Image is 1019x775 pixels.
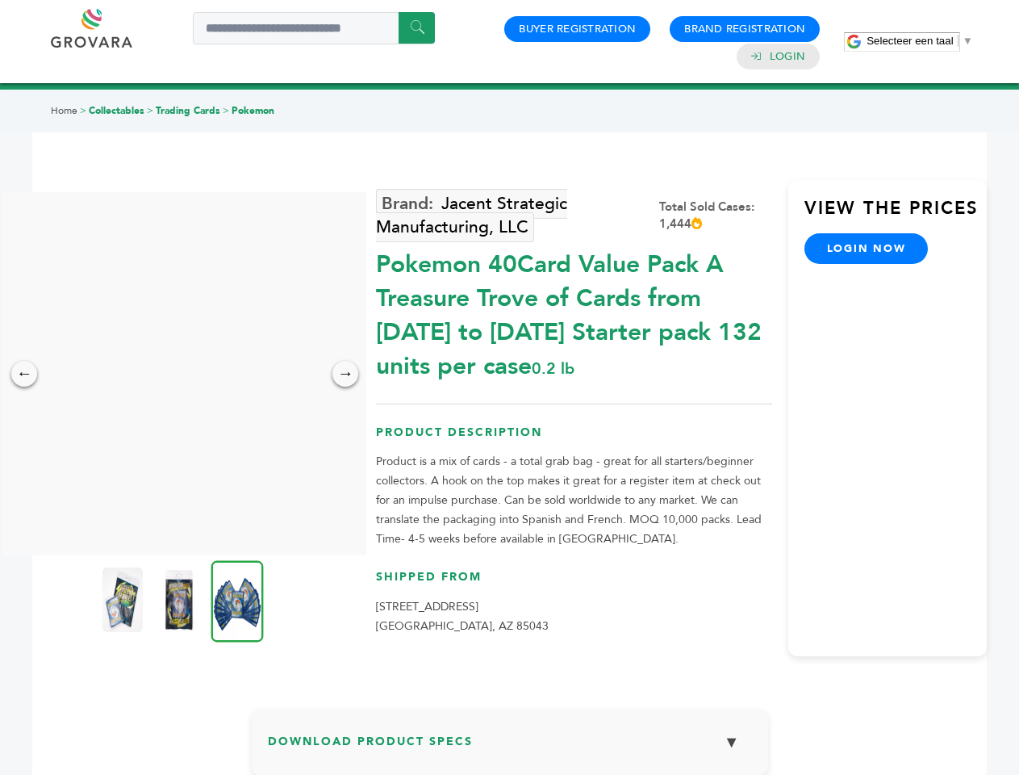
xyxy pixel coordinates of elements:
[376,425,772,453] h3: Product Description
[867,35,953,47] span: Selecteer een taal
[963,35,973,47] span: ▼
[376,189,567,242] a: Jacent Strategic Manufacturing, LLC
[958,35,958,47] span: ​
[659,199,772,232] div: Total Sold Cases: 1,444
[223,104,229,117] span: >
[156,104,220,117] a: Trading Cards
[376,240,772,383] div: Pokemon 40Card Value Pack A Treasure Trove of Cards from [DATE] to [DATE] Starter pack 132 units ...
[376,452,772,549] p: Product is a mix of cards - a total grab bag - great for all starters/beginner collectors. A hook...
[232,104,274,117] a: Pokemon
[11,361,37,387] div: ←
[712,725,752,760] button: ▼
[332,361,358,387] div: →
[89,104,144,117] a: Collectables
[804,196,987,233] h3: View the Prices
[102,568,143,632] img: Pokemon 40-Card Value Pack – A Treasure Trove of Cards from 1996 to 2024 - Starter pack! 132 unit...
[684,22,805,36] a: Brand Registration
[147,104,153,117] span: >
[770,49,805,64] a: Login
[804,233,929,264] a: login now
[159,568,199,632] img: Pokemon 40-Card Value Pack – A Treasure Trove of Cards from 1996 to 2024 - Starter pack! 132 unit...
[211,560,264,642] img: Pokemon 40-Card Value Pack – A Treasure Trove of Cards from 1996 to 2024 - Starter pack! 132 unit...
[268,725,752,772] h3: Download Product Specs
[532,358,574,379] span: 0.2 lb
[51,104,77,117] a: Home
[376,597,772,636] p: [STREET_ADDRESS] [GEOGRAPHIC_DATA], AZ 85043
[193,12,435,44] input: Search a product or brand...
[376,569,772,597] h3: Shipped From
[867,35,973,47] a: Selecteer een taal​
[80,104,86,117] span: >
[519,22,636,36] a: Buyer Registration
